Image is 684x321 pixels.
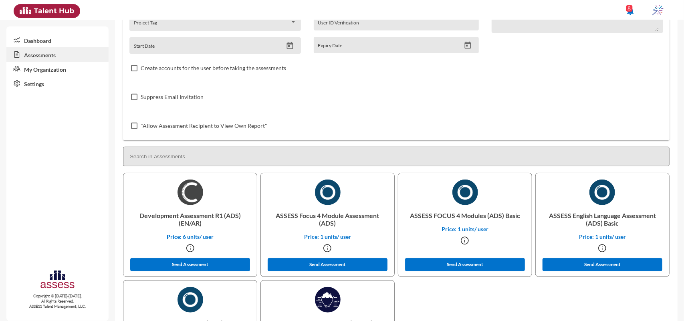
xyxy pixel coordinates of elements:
[6,76,109,91] a: Settings
[543,258,663,271] button: Send Assessment
[405,258,525,271] button: Send Assessment
[6,293,109,309] p: Copyright © [DATE]-[DATE]. All Rights Reserved. ASSESS Talent Management, LLC.
[6,62,109,76] a: My Organization
[130,205,250,233] p: Development Assessment R1 (ADS) (EN/AR)
[130,258,250,271] button: Send Assessment
[542,205,663,233] p: ASSESS English Language Assessment (ADS) Basic
[542,233,663,240] p: Price: 1 units/ user
[141,121,267,131] span: "Allow Assessment Recipient to View Own Report"
[626,5,633,12] div: 8
[461,41,475,50] button: Open calendar
[405,205,525,226] p: ASSESS FOCUS 4 Modules (ADS) Basic
[40,269,75,292] img: assesscompany-logo.png
[6,33,109,47] a: Dashboard
[267,233,388,240] p: Price: 1 units/ user
[405,226,525,232] p: Price: 1 units/ user
[626,6,636,16] mat-icon: notifications
[283,42,297,50] button: Open calendar
[6,47,109,62] a: Assessments
[141,63,286,73] span: Create accounts for the user before taking the assessments
[130,233,250,240] p: Price: 6 units/ user
[123,147,670,166] input: Search in assessments
[267,205,388,233] p: ASSESS Focus 4 Module Assessment (ADS)
[268,258,388,271] button: Send Assessment
[141,92,204,102] span: Suppress Email Invitation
